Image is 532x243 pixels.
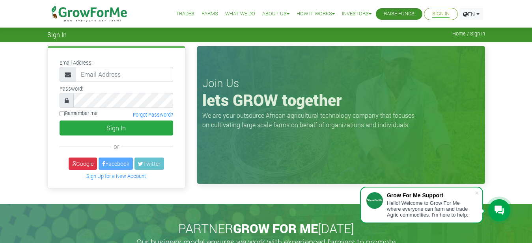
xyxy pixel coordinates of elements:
label: Email Address: [60,59,93,67]
input: Remember me [60,111,65,116]
div: Grow For Me Support [387,192,474,198]
h1: lets GROW together [202,91,480,109]
a: About Us [262,10,289,18]
a: Sign In [432,10,450,18]
label: Remember me [60,109,97,117]
div: or [60,142,173,151]
a: Raise Funds [384,10,414,18]
a: Forgot Password? [133,111,173,118]
a: Trades [176,10,194,18]
h3: Join Us [202,76,480,90]
a: Farms [202,10,218,18]
p: We are your outsource African agricultural technology company that focuses on cultivating large s... [202,111,419,130]
span: Sign In [47,31,67,38]
a: Google [69,158,97,170]
a: Sign Up for a New Account [86,173,146,179]
a: How it Works [297,10,335,18]
label: Password: [60,85,83,93]
input: Email Address [76,67,173,82]
span: GROW FOR ME [233,220,318,237]
a: EN [459,8,483,20]
button: Sign In [60,121,173,135]
h2: PARTNER [DATE] [50,221,482,236]
a: What We Do [225,10,255,18]
div: Hello! Welcome to Grow For Me where everyone can farm and trade Agric commodities. I'm here to help. [387,200,474,218]
a: Investors [342,10,371,18]
span: Home / Sign In [452,31,485,37]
